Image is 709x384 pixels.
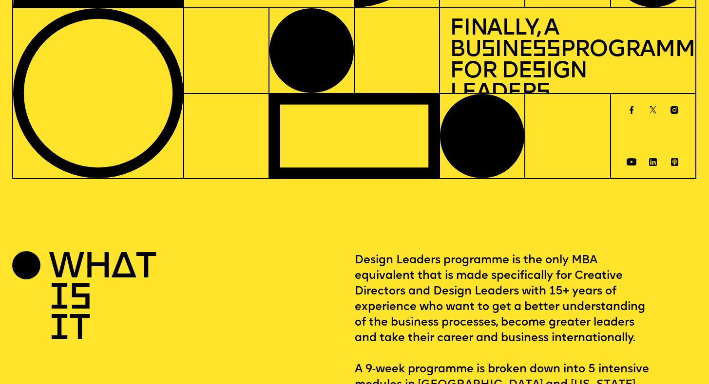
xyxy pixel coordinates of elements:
span: ss [532,39,560,62]
span: s [536,82,550,105]
span: s [532,60,546,83]
span: s [481,39,495,62]
h1: Finally, a Bu ine Programme for De ign Leader [450,18,685,105]
h2: WHAT IS IT [49,253,105,346]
